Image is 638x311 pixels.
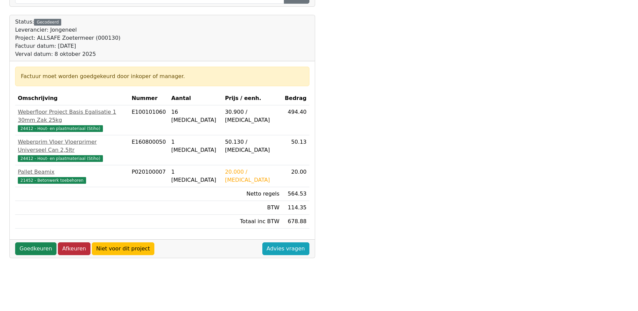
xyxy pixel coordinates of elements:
div: 30.900 / [MEDICAL_DATA] [225,108,279,124]
a: Weberprim Vloer Vloerprimer Universeel Can 2,5ltr24412 - Hout- en plaatmateriaal (Stiho) [18,138,126,162]
td: Netto regels [222,187,282,201]
div: Verval datum: 8 oktober 2025 [15,50,120,58]
td: BTW [222,201,282,215]
div: Pallet Beamix [18,168,126,176]
th: Nummer [129,92,168,105]
a: Weberfloor Project Basis Egalisatie 1 30mm Zak 25kg24412 - Hout- en plaatmateriaal (Stiho) [18,108,126,132]
div: Status: [15,18,120,58]
a: Niet voor dit project [92,242,154,255]
div: Factuur moet worden goedgekeurd door inkoper of manager. [21,72,304,80]
td: 50.13 [282,135,309,165]
div: 1 [MEDICAL_DATA] [171,138,220,154]
span: 24412 - Hout- en plaatmateriaal (Stiho) [18,125,103,132]
td: 494.40 [282,105,309,135]
div: 50.130 / [MEDICAL_DATA] [225,138,279,154]
span: 21452 - Betonwerk toebehoren [18,177,86,184]
td: P020100007 [129,165,168,187]
td: 114.35 [282,201,309,215]
td: Totaal inc BTW [222,215,282,229]
a: Afkeuren [58,242,90,255]
span: 24412 - Hout- en plaatmateriaal (Stiho) [18,155,103,162]
th: Aantal [168,92,222,105]
div: Gecodeerd [34,19,61,26]
a: Pallet Beamix21452 - Betonwerk toebehoren [18,168,126,184]
div: Project: ALLSAFE Zoetermeer (000130) [15,34,120,42]
div: Weberfloor Project Basis Egalisatie 1 30mm Zak 25kg [18,108,126,124]
a: Goedkeuren [15,242,57,255]
th: Prijs / eenh. [222,92,282,105]
td: 564.53 [282,187,309,201]
th: Omschrijving [15,92,129,105]
td: 20.00 [282,165,309,187]
div: Factuur datum: [DATE] [15,42,120,50]
td: E160800050 [129,135,168,165]
div: 20.000 / [MEDICAL_DATA] [225,168,279,184]
td: 678.88 [282,215,309,229]
div: 16 [MEDICAL_DATA] [171,108,220,124]
div: 1 [MEDICAL_DATA] [171,168,220,184]
div: Weberprim Vloer Vloerprimer Universeel Can 2,5ltr [18,138,126,154]
a: Advies vragen [262,242,309,255]
div: Leverancier: Jongeneel [15,26,120,34]
td: E100101060 [129,105,168,135]
th: Bedrag [282,92,309,105]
